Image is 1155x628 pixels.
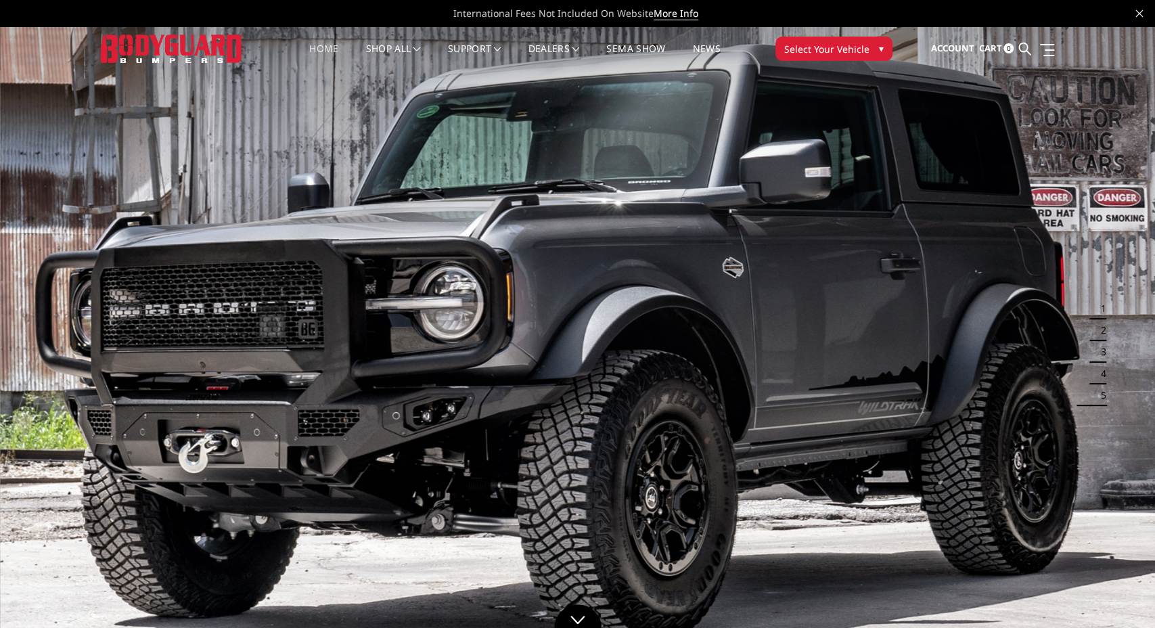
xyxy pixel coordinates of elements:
[784,42,869,56] span: Select Your Vehicle
[879,41,884,55] span: ▾
[930,30,974,67] a: Account
[1003,43,1014,53] span: 0
[1093,363,1106,384] button: 4 of 5
[930,42,974,54] span: Account
[1087,563,1155,628] iframe: Chat Widget
[1093,341,1106,363] button: 3 of 5
[554,604,602,628] a: Click to Down
[978,42,1001,54] span: Cart
[1093,384,1106,406] button: 5 of 5
[1093,319,1106,341] button: 2 of 5
[978,30,1014,67] a: Cart 0
[606,44,665,70] a: SEMA Show
[1093,298,1106,319] button: 1 of 5
[654,7,698,20] a: More Info
[692,44,720,70] a: News
[448,44,501,70] a: Support
[101,35,243,62] img: BODYGUARD BUMPERS
[309,44,338,70] a: Home
[366,44,421,70] a: shop all
[775,37,892,61] button: Select Your Vehicle
[528,44,580,70] a: Dealers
